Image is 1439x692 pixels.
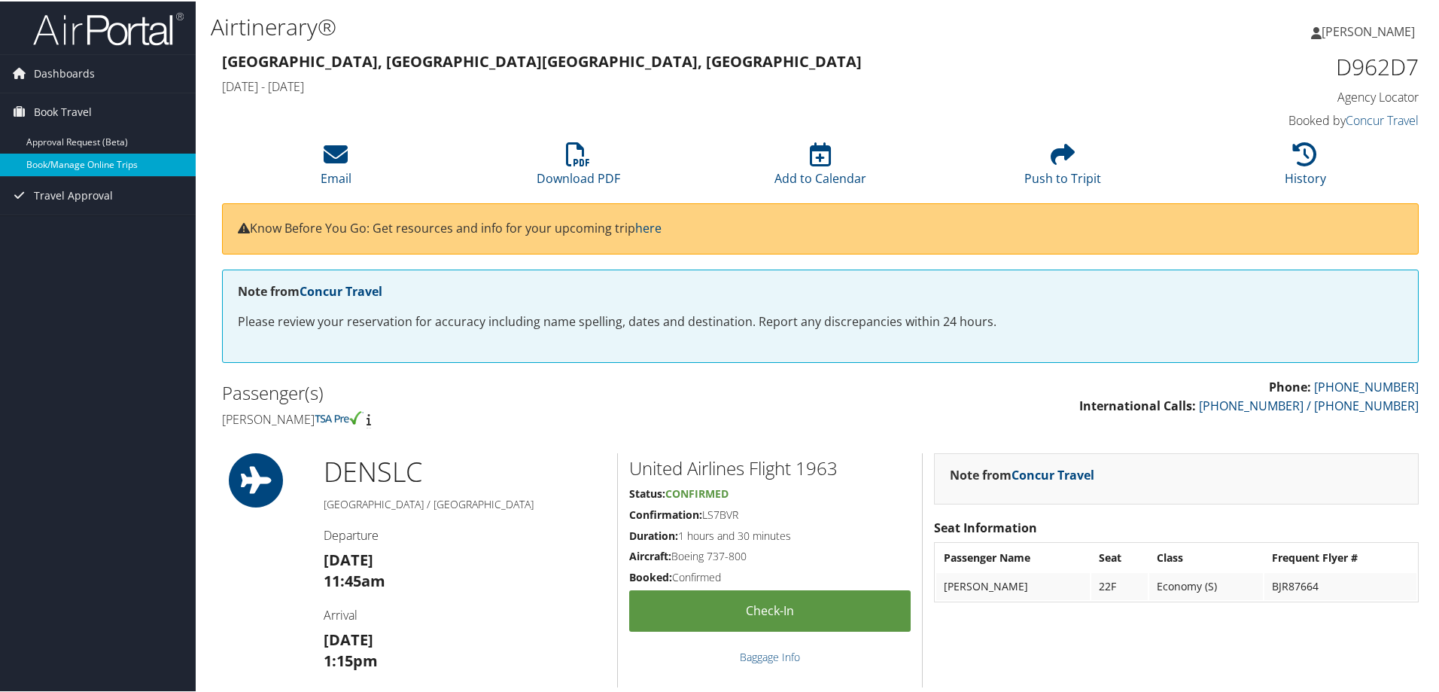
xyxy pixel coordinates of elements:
[1311,8,1430,53] a: [PERSON_NAME]
[629,547,671,562] strong: Aircraft:
[1285,149,1326,185] a: History
[324,548,373,569] strong: [DATE]
[950,465,1094,482] strong: Note from
[324,495,606,511] h5: [GEOGRAPHIC_DATA] / [GEOGRAPHIC_DATA]
[936,572,1090,599] td: [PERSON_NAME]
[1149,572,1263,599] td: Economy (S)
[300,282,382,298] a: Concur Travel
[629,527,678,541] strong: Duration:
[629,569,672,583] strong: Booked:
[211,10,1024,41] h1: Airtinerary®
[629,485,665,499] strong: Status:
[1314,377,1419,394] a: [PHONE_NUMBER]
[537,149,620,185] a: Download PDF
[629,547,911,562] h5: Boeing 737-800
[34,175,113,213] span: Travel Approval
[222,77,1114,93] h4: [DATE] - [DATE]
[324,628,373,648] strong: [DATE]
[629,506,702,520] strong: Confirmation:
[222,50,862,70] strong: [GEOGRAPHIC_DATA], [GEOGRAPHIC_DATA] [GEOGRAPHIC_DATA], [GEOGRAPHIC_DATA]
[936,543,1090,570] th: Passenger Name
[1012,465,1094,482] a: Concur Travel
[629,454,911,480] h2: United Airlines Flight 1963
[1264,572,1416,599] td: BJR87664
[1079,396,1196,413] strong: International Calls:
[629,569,911,584] h5: Confirmed
[1136,111,1419,127] h4: Booked by
[1199,396,1419,413] a: [PHONE_NUMBER] / [PHONE_NUMBER]
[665,485,729,499] span: Confirmed
[1024,149,1101,185] a: Push to Tripit
[1136,50,1419,81] h1: D962D7
[324,452,606,489] h1: DEN SLC
[1149,543,1263,570] th: Class
[1091,572,1148,599] td: 22F
[740,648,800,663] a: Baggage Info
[1091,543,1148,570] th: Seat
[934,518,1037,535] strong: Seat Information
[238,311,1403,331] p: Please review your reservation for accuracy including name spelling, dates and destination. Repor...
[1322,22,1415,38] span: [PERSON_NAME]
[774,149,866,185] a: Add to Calendar
[629,527,911,542] h5: 1 hours and 30 minutes
[238,282,382,298] strong: Note from
[238,218,1403,237] p: Know Before You Go: Get resources and info for your upcoming trip
[324,526,606,542] h4: Departure
[222,379,809,404] h2: Passenger(s)
[629,589,911,630] a: Check-in
[324,649,378,669] strong: 1:15pm
[315,410,364,423] img: tsa-precheck.png
[34,92,92,130] span: Book Travel
[33,10,184,45] img: airportal-logo.png
[1136,87,1419,104] h4: Agency Locator
[321,149,351,185] a: Email
[34,53,95,91] span: Dashboards
[324,569,385,590] strong: 11:45am
[324,605,606,622] h4: Arrival
[222,410,809,426] h4: [PERSON_NAME]
[629,506,911,521] h5: LS7BVR
[635,218,662,235] a: here
[1269,377,1311,394] strong: Phone:
[1346,111,1419,127] a: Concur Travel
[1264,543,1416,570] th: Frequent Flyer #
